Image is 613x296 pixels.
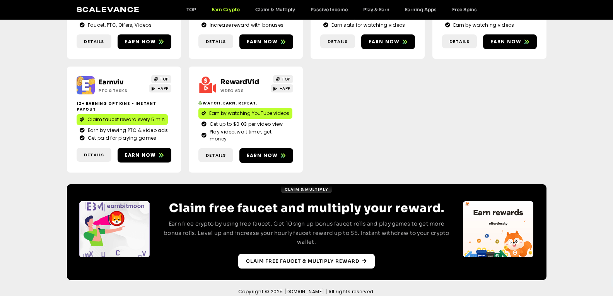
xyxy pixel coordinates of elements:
[451,22,514,29] span: Earn by watching videos
[87,116,165,123] span: Claim faucet reward every 5 min
[490,38,522,45] span: Earn now
[238,254,375,269] a: Claim free faucet & multiply reward
[179,7,485,12] nav: Menu
[442,34,477,49] a: Details
[463,201,533,257] div: Slides
[248,7,303,12] a: Claim & Multiply
[239,148,293,163] a: Earn now
[86,135,157,142] span: Get paid for playing games
[273,75,293,83] a: TOP
[79,201,150,257] div: 1 / 4
[239,34,293,49] a: Earn now
[330,22,405,29] span: Earn sats for watching videos
[281,186,332,193] a: Claim & Multiply
[198,148,233,163] a: Details
[208,128,290,142] span: Play video, wait timer, get money
[77,34,111,49] a: Details
[361,34,415,49] a: Earn now
[163,201,451,215] h2: Claim free faucet and multiply your reward.
[125,152,156,159] span: Earn now
[158,86,169,91] span: +APP
[86,22,152,29] span: Faucet, PTC, Offers, Videos
[369,38,400,45] span: Earn now
[77,5,140,14] a: Scalevance
[198,34,233,49] a: Details
[99,88,147,94] h2: PTC & Tasks
[282,76,290,82] span: TOP
[444,7,485,12] a: Free Spins
[77,101,171,112] h2: 12+ Earning options - instant payout
[483,34,537,49] a: Earn now
[198,101,202,105] img: ♻️
[118,148,171,163] a: Earn now
[208,22,283,29] span: Increase reward with bonuses
[355,7,397,12] a: Play & Earn
[84,38,104,45] span: Details
[163,219,451,247] p: Earn free crypto by using free faucet. Get 10 sign up bonus faucet rolls and play games to get mo...
[204,7,248,12] a: Earn Crypto
[220,78,259,86] a: RewardVid
[247,152,278,159] span: Earn now
[280,86,290,91] span: +APP
[246,258,359,265] span: Claim free faucet & multiply reward
[198,108,292,119] a: Earn by watching YouTube videos
[220,88,269,94] h2: Video ads
[285,186,328,192] span: Claim & Multiply
[65,288,548,295] h2: Copyright © 2025 [DOMAIN_NAME] | All rights reserved.
[206,38,226,45] span: Details
[149,84,171,92] a: +APP
[77,148,111,162] a: Details
[151,75,171,83] a: TOP
[303,7,355,12] a: Passive Income
[198,100,293,106] h2: Watch. Earn. Repeat.
[99,78,123,86] a: Earnviv
[397,7,444,12] a: Earning Apps
[179,7,204,12] a: TOP
[328,38,348,45] span: Details
[320,34,355,49] a: Details
[271,84,293,92] a: +APP
[206,152,226,159] span: Details
[463,201,533,257] div: 4 / 4
[84,152,104,158] span: Details
[160,76,169,82] span: TOP
[449,38,470,45] span: Details
[209,110,289,117] span: Earn by watching YouTube videos
[125,38,156,45] span: Earn now
[247,38,278,45] span: Earn now
[86,127,168,134] span: Earn by viewing PTC & video ads
[118,34,171,49] a: Earn now
[77,114,168,125] a: Claim faucet reward every 5 min
[208,121,283,128] span: Get up to $0.03 per video view
[79,201,150,257] div: Slides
